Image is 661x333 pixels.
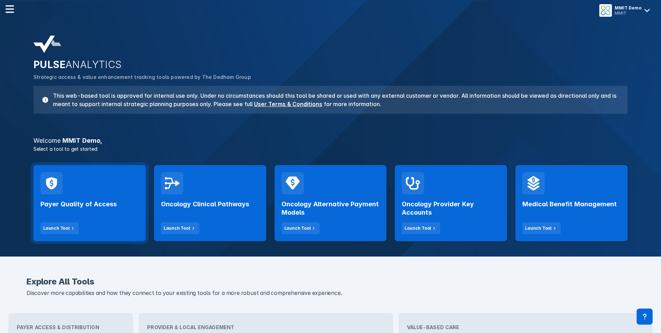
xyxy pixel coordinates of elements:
h2: Oncology Provider Key Accounts [402,200,500,217]
img: menu--horizontal.svg [6,5,14,13]
div: Launch Tool [164,225,190,231]
img: pulse-analytics-logo [33,36,61,53]
button: Launch Tool [522,222,561,234]
h2: Oncology Alternative Payment Models [282,200,380,217]
h2: Oncology Clinical Pathways [161,200,249,208]
button: Launch Tool [282,222,320,234]
p: Select a tool to get started: [29,145,632,153]
button: Launch Tool [161,222,199,234]
div: Launch Tool [525,225,552,231]
a: Payer Quality of AccessLaunch Tool [33,165,146,241]
div: Contact Support [637,309,653,325]
div: Launch Tool [43,225,70,231]
p: Discover more capabilities and how they connect to your existing tools for a more robust and comp... [26,289,635,298]
h2: Explore All Tools [26,277,635,286]
div: MMIT [615,10,641,16]
a: Oncology Alternative Payment ModelsLaunch Tool [275,165,387,241]
span: Welcome [33,137,61,144]
div: Launch Tool [284,225,311,231]
div: MMIT Demo [615,5,641,10]
div: Launch Tool [405,225,431,231]
button: Launch Tool [40,222,79,234]
h2: Medical Benefit Management [522,200,617,208]
h2: Payer Quality of Access [40,200,117,208]
a: Oncology Clinical PathwaysLaunch Tool [154,165,266,241]
button: Launch Tool [402,222,440,234]
a: User Terms & Conditions [254,101,322,108]
h3: This web-based tool is approved for internal use only. Under no circumstances should this tool be... [49,91,619,108]
p: Strategic access & value enhancement tracking tools powered by The Dedham Group [33,73,628,81]
img: menu button [601,6,610,15]
a: Oncology Provider Key AccountsLaunch Tool [395,165,507,241]
a: Medical Benefit ManagementLaunch Tool [515,165,628,241]
h2: PULSE [33,59,628,71]
h3: MMIT Demo , [29,138,632,144]
span: ANALYTICS [66,59,122,71]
